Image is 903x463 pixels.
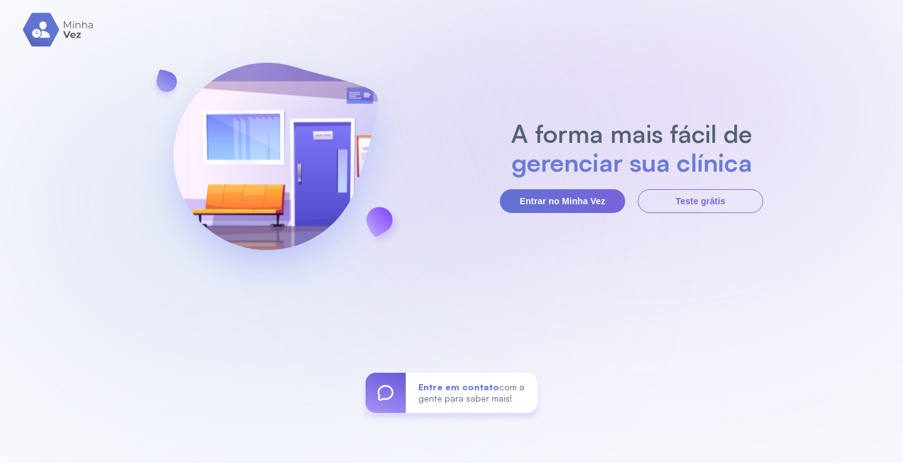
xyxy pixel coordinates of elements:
[500,189,625,213] button: Entrar no Minha Vez
[418,382,499,392] span: Entre em contato
[366,373,537,413] a: Entre em contatocom a gente para saber mais!
[140,29,411,302] img: banner-login.svg
[23,13,95,47] img: logo.svg
[638,189,763,213] button: Teste grátis
[505,148,759,177] h2: gerenciar sua clínica
[406,373,537,413] div: com a gente para saber mais!
[505,119,759,148] h2: A forma mais fácil de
